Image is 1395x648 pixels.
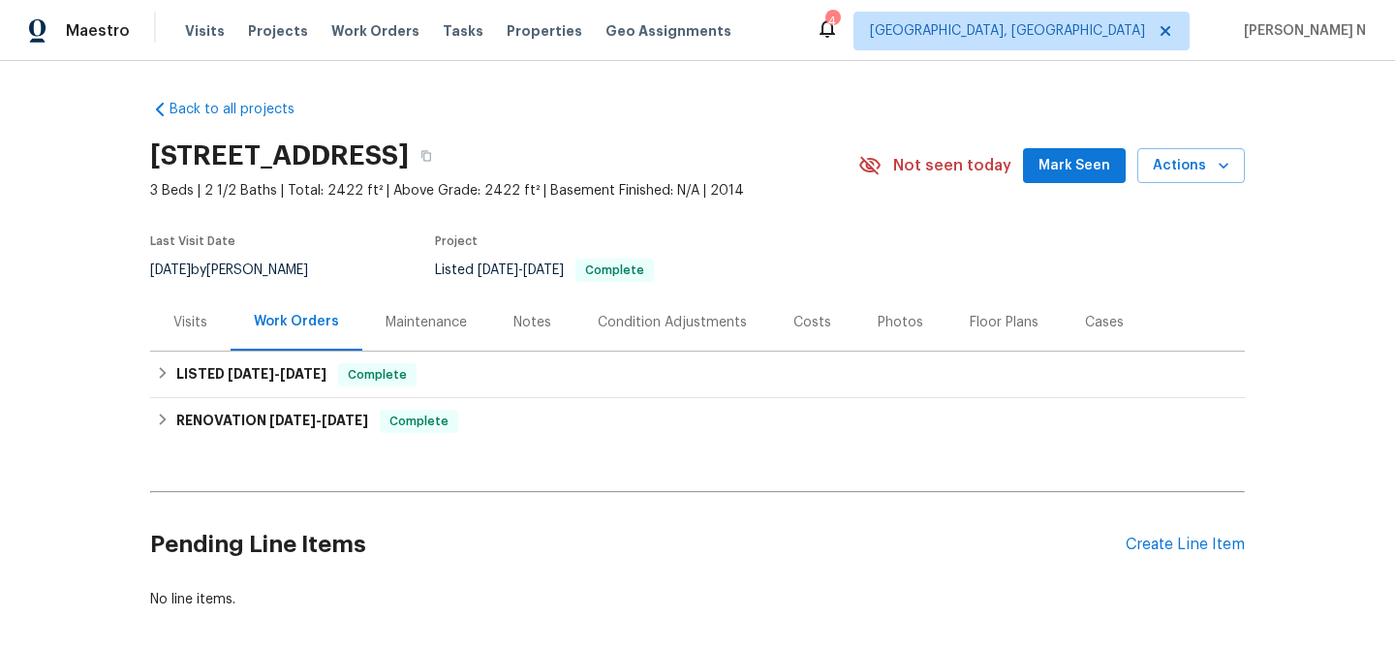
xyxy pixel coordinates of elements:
div: Create Line Item [1126,536,1245,554]
span: [DATE] [280,367,326,381]
a: Back to all projects [150,100,336,119]
span: [PERSON_NAME] N [1236,21,1366,41]
div: Photos [878,313,923,332]
h2: Pending Line Items [150,500,1126,590]
button: Actions [1137,148,1245,184]
div: Cases [1085,313,1124,332]
div: LISTED [DATE]-[DATE]Complete [150,352,1245,398]
span: Properties [507,21,582,41]
span: [DATE] [269,414,316,427]
span: Listed [435,263,654,277]
div: RENOVATION [DATE]-[DATE]Complete [150,398,1245,445]
h6: LISTED [176,363,326,386]
span: Geo Assignments [605,21,731,41]
span: [DATE] [150,263,191,277]
div: Notes [513,313,551,332]
span: Maestro [66,21,130,41]
span: [GEOGRAPHIC_DATA], [GEOGRAPHIC_DATA] [870,21,1145,41]
span: [DATE] [478,263,518,277]
span: [DATE] [322,414,368,427]
span: - [228,367,326,381]
div: No line items. [150,590,1245,609]
div: Work Orders [254,312,339,331]
span: - [478,263,564,277]
span: [DATE] [228,367,274,381]
button: Mark Seen [1023,148,1126,184]
span: Projects [248,21,308,41]
h2: [STREET_ADDRESS] [150,146,409,166]
button: Copy Address [409,139,444,173]
h6: RENOVATION [176,410,368,433]
span: Complete [382,412,456,431]
span: Last Visit Date [150,235,235,247]
span: Project [435,235,478,247]
div: 4 [825,12,839,31]
span: Complete [577,264,652,276]
span: Not seen today [893,156,1011,175]
div: Costs [793,313,831,332]
span: Tasks [443,24,483,38]
span: Mark Seen [1038,154,1110,178]
span: Visits [185,21,225,41]
div: Maintenance [386,313,467,332]
span: - [269,414,368,427]
div: Visits [173,313,207,332]
div: by [PERSON_NAME] [150,259,331,282]
span: [DATE] [523,263,564,277]
span: Actions [1153,154,1229,178]
div: Condition Adjustments [598,313,747,332]
div: Floor Plans [970,313,1038,332]
span: 3 Beds | 2 1/2 Baths | Total: 2422 ft² | Above Grade: 2422 ft² | Basement Finished: N/A | 2014 [150,181,858,201]
span: Work Orders [331,21,419,41]
span: Complete [340,365,415,385]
